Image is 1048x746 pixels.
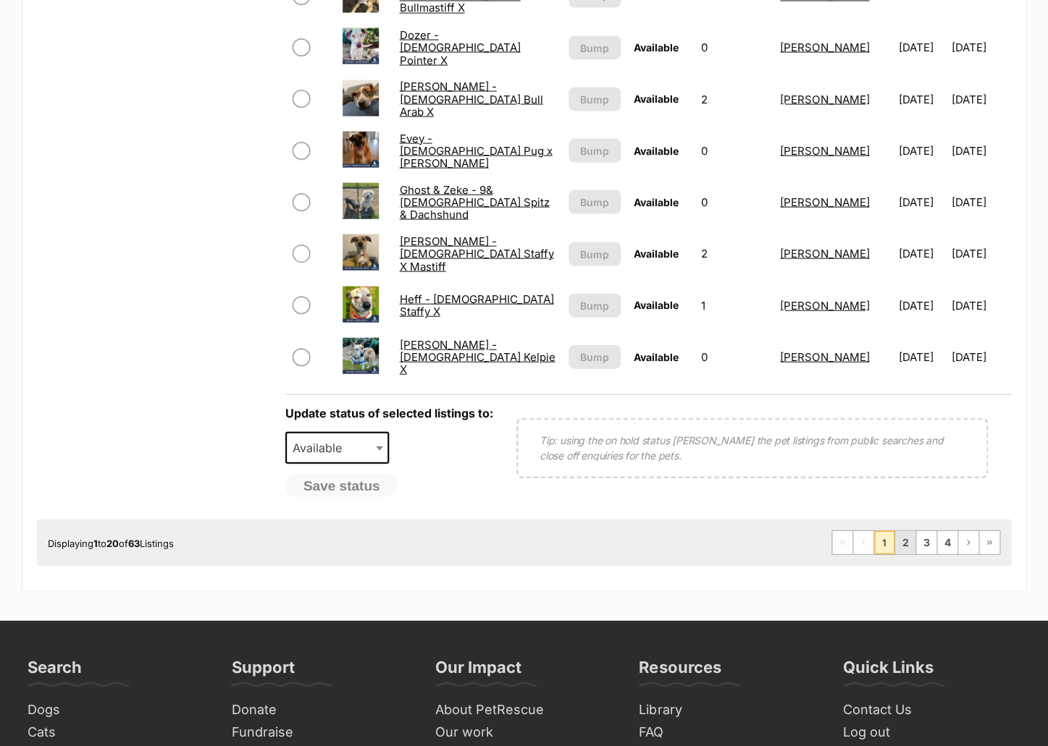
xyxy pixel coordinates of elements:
td: [DATE] [952,125,1010,175]
td: [DATE] [952,177,1010,226]
label: Update status of selected listings to: [285,405,493,420]
a: [PERSON_NAME] [780,298,869,312]
a: Dogs [22,698,211,721]
span: Bump [580,91,609,106]
td: 0 [695,125,773,175]
span: Available [634,92,679,104]
a: [PERSON_NAME] - [DEMOGRAPHIC_DATA] Kelpie X [399,337,555,376]
button: Bump [569,344,621,368]
td: [DATE] [892,280,950,330]
a: [PERSON_NAME] [780,349,869,363]
a: Last page [979,530,999,554]
span: Available [287,437,356,457]
a: Contact Us [837,698,1026,721]
td: 0 [695,22,773,72]
a: Page 4 [937,530,957,554]
a: Our work [429,721,619,743]
span: Page 1 [874,530,894,554]
h3: Support [231,656,294,685]
a: Library [633,698,822,721]
a: Evey - [DEMOGRAPHIC_DATA] Pug x [PERSON_NAME] [399,131,552,170]
span: Bump [580,297,609,313]
td: 1 [695,280,773,330]
a: [PERSON_NAME] - [DEMOGRAPHIC_DATA] Staffy X Mastiff [399,234,553,273]
button: Save status [285,474,398,497]
span: Bump [580,143,609,158]
a: About PetRescue [429,698,619,721]
button: Bump [569,190,621,213]
button: Bump [569,87,621,111]
td: [DATE] [892,228,950,278]
span: Previous page [853,530,873,554]
button: Bump [569,242,621,266]
a: Dozer - [DEMOGRAPHIC_DATA] Pointer X [399,27,520,67]
h3: Our Impact [435,656,521,685]
a: [PERSON_NAME] [780,195,869,208]
span: Available [634,41,679,53]
td: [DATE] [892,331,950,381]
a: Log out [837,721,1026,743]
td: [DATE] [892,22,950,72]
button: Bump [569,138,621,162]
p: Tip: using the on hold status [PERSON_NAME] the pet listings from public searches and close off e... [540,432,965,462]
span: Bump [580,246,609,261]
a: Ghost & Zeke - 9&[DEMOGRAPHIC_DATA] Spitz & Dachshund [399,182,549,221]
span: Available [634,195,679,208]
nav: Pagination [831,530,1000,554]
strong: 63 [128,537,140,548]
td: 2 [695,74,773,124]
button: Bump [569,35,621,59]
span: Bump [580,40,609,55]
button: Bump [569,293,621,317]
td: [DATE] [952,22,1010,72]
a: [PERSON_NAME] [780,92,869,106]
a: [PERSON_NAME] [780,40,869,54]
span: Available [634,247,679,259]
a: Next page [958,530,978,554]
a: Cats [22,721,211,743]
h3: Resources [639,656,721,685]
a: Page 3 [916,530,936,554]
a: Page 2 [895,530,915,554]
h3: Quick Links [843,656,934,685]
td: 0 [695,331,773,381]
a: Heff - [DEMOGRAPHIC_DATA] Staffy X [399,292,553,318]
td: [DATE] [892,74,950,124]
strong: 20 [106,537,119,548]
span: First page [832,530,852,554]
span: Available [634,144,679,156]
a: [PERSON_NAME] [780,246,869,260]
td: [DATE] [952,280,1010,330]
strong: 1 [93,537,98,548]
span: Bump [580,349,609,364]
a: [PERSON_NAME] - [DEMOGRAPHIC_DATA] Bull Arab X [399,79,542,118]
a: Fundraise [225,721,414,743]
td: [DATE] [892,125,950,175]
td: [DATE] [892,177,950,226]
h3: Search [28,656,82,685]
a: [PERSON_NAME] [780,143,869,157]
td: [DATE] [952,331,1010,381]
span: Available [634,298,679,310]
td: 2 [695,228,773,278]
span: Bump [580,194,609,209]
span: Displaying to of Listings [48,537,174,548]
span: Available [634,350,679,363]
a: Donate [225,698,414,721]
a: FAQ [633,721,822,743]
span: Available [285,431,390,463]
td: [DATE] [952,228,1010,278]
td: [DATE] [952,74,1010,124]
td: 0 [695,177,773,226]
